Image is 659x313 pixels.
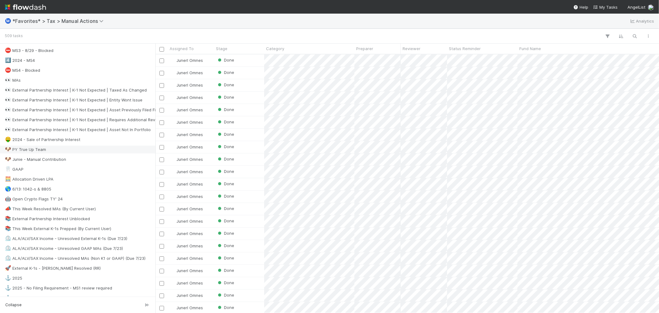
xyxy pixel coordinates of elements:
[176,293,203,298] span: Junerl Omnes
[5,175,53,183] div: Allocation Driven LPA
[573,4,588,10] div: Help
[5,196,11,201] span: 🤖
[5,302,22,308] span: Collapse
[5,216,11,221] span: 📚
[5,236,11,241] span: ⏲️
[5,255,11,261] span: ⏲️
[5,67,11,73] span: ⛔
[5,185,51,193] div: 6/13: 1042-s & 8805
[217,106,234,113] div: Done
[5,285,11,290] span: ⚓
[170,82,203,88] div: Junerl Omnes
[217,280,234,286] div: Done
[217,255,234,261] div: Done
[5,274,22,282] div: 2025
[171,83,175,88] img: avatar_de77a991-7322-4664-a63d-98ba485ee9e0.png
[5,86,147,94] div: External Partnership Interest | K-1 Not Expected | Taxed As Changed
[171,182,175,187] img: avatar_de77a991-7322-4664-a63d-98ba485ee9e0.png
[5,246,11,251] span: ⏲️
[171,58,175,63] img: avatar_de77a991-7322-4664-a63d-98ba485ee9e0.png
[217,243,234,248] span: Done
[171,293,175,298] img: avatar_de77a991-7322-4664-a63d-98ba485ee9e0.png
[217,119,234,125] div: Done
[5,76,21,84] div: MAs
[171,256,175,261] img: avatar_de77a991-7322-4664-a63d-98ba485ee9e0.png
[217,144,234,150] div: Done
[171,231,175,236] img: avatar_de77a991-7322-4664-a63d-98ba485ee9e0.png
[5,176,11,182] span: 🧮
[171,132,175,137] img: avatar_de77a991-7322-4664-a63d-98ba485ee9e0.png
[159,157,164,162] input: Toggle Row Selected
[217,242,234,249] div: Done
[171,206,175,211] img: avatar_de77a991-7322-4664-a63d-98ba485ee9e0.png
[171,243,175,248] img: avatar_de77a991-7322-4664-a63d-98ba485ee9e0.png
[449,45,481,52] span: Status Reminder
[159,294,164,298] input: Toggle Row Selected
[171,70,175,75] img: avatar_de77a991-7322-4664-a63d-98ba485ee9e0.png
[356,45,373,52] span: Preparer
[217,304,234,311] div: Done
[176,206,203,211] span: Junerl Omnes
[159,83,164,88] input: Toggle Row Selected
[170,119,203,125] div: Junerl Omnes
[217,69,234,75] div: Done
[5,206,11,211] span: 📣
[5,127,11,132] span: 👀
[159,47,164,52] input: Toggle All Rows Selected
[176,194,203,199] span: Junerl Omnes
[171,157,175,162] img: avatar_de77a991-7322-4664-a63d-98ba485ee9e0.png
[170,156,203,162] div: Junerl Omnes
[171,194,175,199] img: avatar_de77a991-7322-4664-a63d-98ba485ee9e0.png
[217,267,234,273] div: Done
[159,182,164,187] input: Toggle Row Selected
[159,219,164,224] input: Toggle Row Selected
[159,195,164,199] input: Toggle Row Selected
[171,281,175,285] img: avatar_de77a991-7322-4664-a63d-98ba485ee9e0.png
[217,181,234,186] span: Done
[176,182,203,187] span: Junerl Omnes
[170,131,203,138] div: Junerl Omnes
[5,58,11,63] span: 4️⃣
[217,156,234,162] div: Done
[5,146,46,153] div: PY True Up Team
[217,268,234,273] span: Done
[170,70,203,76] div: Junerl Omnes
[176,169,203,174] span: Junerl Omnes
[5,2,46,12] img: logo-inverted-e16ddd16eac7371096b0.svg
[176,243,203,248] span: Junerl Omnes
[217,168,234,174] div: Done
[159,207,164,212] input: Toggle Row Selected
[5,87,11,92] span: 👀
[159,108,164,113] input: Toggle Row Selected
[5,137,11,142] span: 🤑
[5,48,11,53] span: ⛔
[12,18,107,24] span: *Favorites* > Tax > Manual Actions
[170,45,194,52] span: Assigned To
[5,205,96,213] div: This Week Resolved MAs (By Current User)
[5,116,162,124] div: External Partnership Interest | K-1 Not Expected | Requires Additional Review
[170,181,203,187] div: Junerl Omnes
[176,219,203,224] span: Junerl Omnes
[171,219,175,224] img: avatar_de77a991-7322-4664-a63d-98ba485ee9e0.png
[170,218,203,224] div: Junerl Omnes
[217,231,234,236] span: Done
[170,292,203,298] div: Junerl Omnes
[159,281,164,286] input: Toggle Row Selected
[5,235,127,242] div: ALA/ALV/SAX Income - Unresolved External K-1s (Due 7/23)
[176,95,203,100] span: Junerl Omnes
[5,126,151,134] div: External Partnership Interest | K-1 Not Expected | Asset Not In Portfolio
[176,281,203,285] span: Junerl Omnes
[170,193,203,199] div: Junerl Omnes
[5,215,90,223] div: External Partnership Interest Unblocked
[170,255,203,261] div: Junerl Omnes
[627,5,645,10] span: AngelList
[171,305,175,310] img: avatar_de77a991-7322-4664-a63d-98ba485ee9e0.png
[217,205,234,212] div: Done
[217,169,234,174] span: Done
[217,305,234,310] span: Done
[5,106,162,114] div: External Partnership Interest | K-1 Not Expected | Asset Previously Filed Final
[217,230,234,236] div: Done
[5,156,11,162] span: 🐶
[176,70,203,75] span: Junerl Omnes
[5,165,23,173] div: GAAP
